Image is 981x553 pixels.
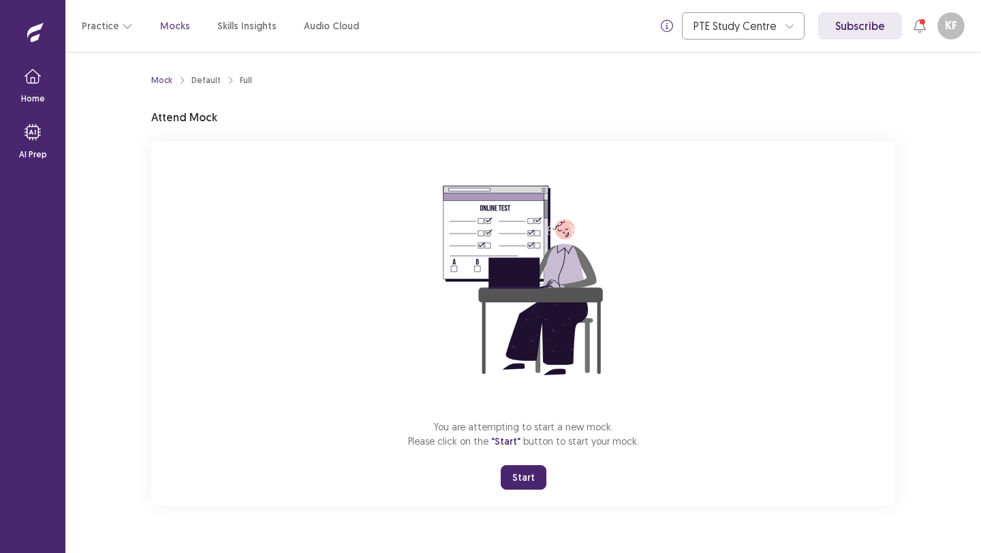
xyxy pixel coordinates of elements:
a: Audio Cloud [304,19,359,33]
a: Mocks [160,19,190,33]
p: AI Prep [19,148,47,161]
div: Full [240,74,252,86]
button: Practice [82,14,133,38]
div: PTE Study Centre [694,13,778,39]
button: info [655,14,679,38]
button: KF [937,12,965,39]
a: Mock [151,74,172,86]
p: You are attempting to start a new mock. Please click on the button to start your mock. [408,420,639,449]
a: Skills Insights [217,19,277,33]
div: Default [191,74,221,86]
button: Start [501,465,546,490]
span: "Start" [491,435,520,447]
a: Subscribe [818,12,902,39]
p: Attend Mock [151,109,217,125]
img: attend-mock [401,158,646,403]
nav: breadcrumb [151,74,252,86]
p: Home [21,93,45,105]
